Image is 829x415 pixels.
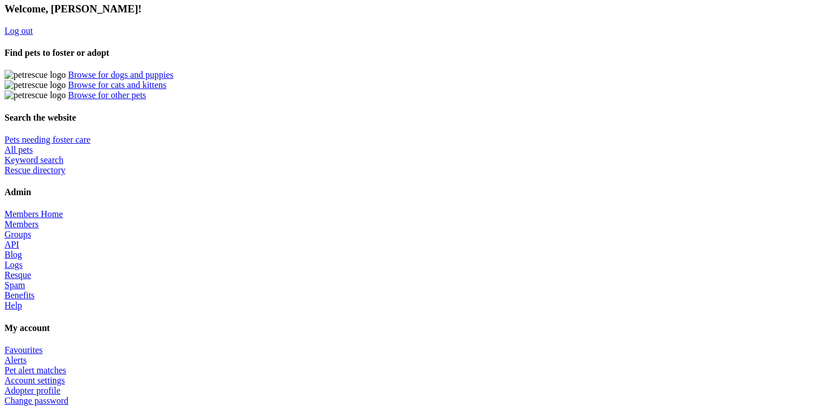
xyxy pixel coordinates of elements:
img: petrescue logo [5,90,66,100]
a: Members [5,219,38,229]
h4: Search the website [5,113,824,123]
a: Keyword search [5,155,63,165]
a: Browse for other pets [68,90,146,100]
a: Pet alert matches [5,365,66,375]
img: petrescue logo [5,70,66,80]
h3: Welcome, [PERSON_NAME]! [5,3,824,15]
h4: Find pets to foster or adopt [5,48,824,58]
a: Benefits [5,290,34,300]
a: Browse for cats and kittens [68,80,166,90]
a: Browse for dogs and puppies [68,70,174,80]
a: Pets needing foster care [5,135,90,144]
a: Resque [5,270,31,280]
a: API [5,240,19,249]
a: Favourites [5,345,43,355]
a: Change password [5,396,68,405]
h4: My account [5,323,824,333]
a: Groups [5,229,31,239]
a: Account settings [5,376,65,385]
a: All pets [5,145,33,154]
a: Blog [5,250,22,259]
a: Logs [5,260,23,270]
a: Spam [5,280,25,290]
a: Help [5,301,22,310]
img: petrescue logo [5,80,66,90]
a: Adopter profile [5,386,60,395]
a: Members Home [5,209,63,219]
a: Alerts [5,355,27,365]
a: Rescue directory [5,165,65,175]
a: Log out [5,26,33,36]
h4: Admin [5,187,824,197]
